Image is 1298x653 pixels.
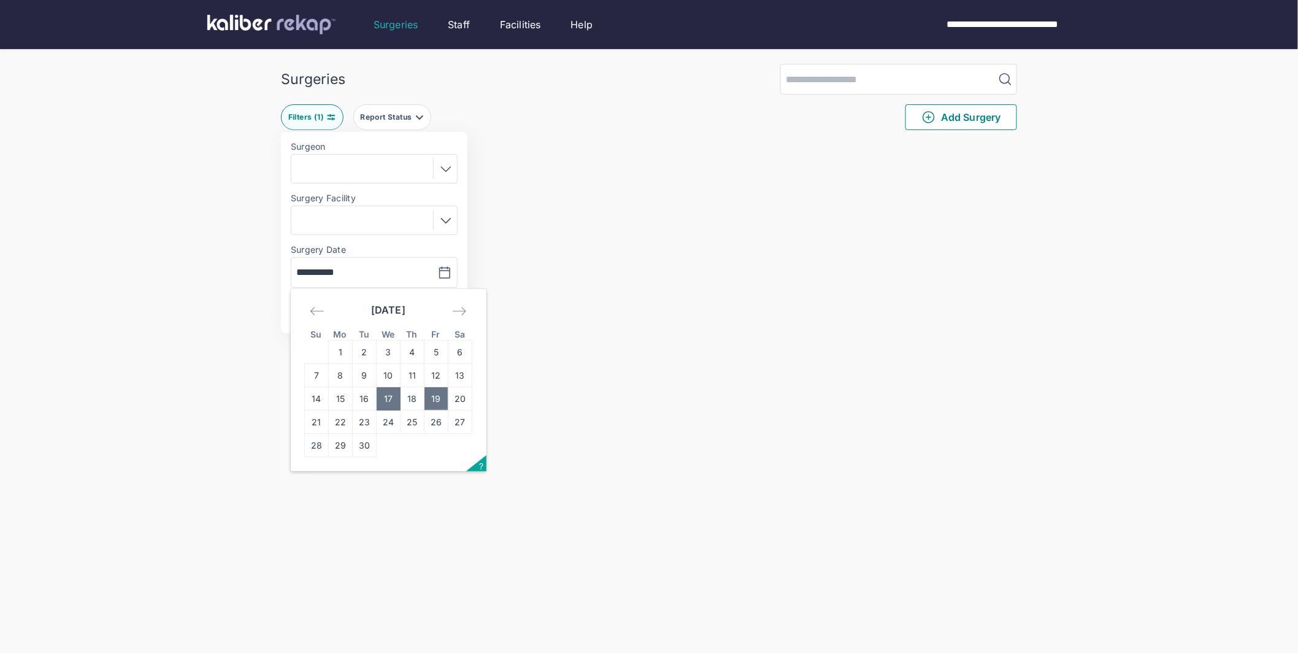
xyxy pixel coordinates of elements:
small: Fr [431,329,440,339]
a: Surgeries [374,17,418,32]
img: filter-caret-down-grey.b3560631.svg [415,112,424,122]
td: Sunday, September 7, 2025 [305,364,329,387]
button: Open the keyboard shortcuts panel. [466,455,486,471]
label: Surgery Date [291,245,458,255]
td: Tuesday, September 23, 2025 [353,411,377,434]
td: Tuesday, September 30, 2025 [353,434,377,457]
label: Surgeon [291,142,458,152]
td: Monday, September 29, 2025 [329,434,353,457]
td: Monday, September 15, 2025 [329,387,353,411]
a: Facilities [500,17,541,32]
strong: [DATE] [371,304,405,316]
small: Tu [359,329,370,339]
button: Report Status [353,104,431,130]
td: Tuesday, September 16, 2025 [353,387,377,411]
div: Report Status [360,112,414,122]
td: Sunday, September 14, 2025 [305,387,329,411]
td: Sunday, September 28, 2025 [305,434,329,457]
td: Thursday, September 4, 2025 [401,341,424,364]
small: Mo [333,329,347,339]
label: Surgery Facility [291,193,458,203]
img: PlusCircleGreen.5fd88d77.svg [921,110,936,125]
td: Thursday, September 25, 2025 [401,411,424,434]
td: Sunday, September 21, 2025 [305,411,329,434]
div: Surgeries [281,71,345,88]
td: Monday, September 22, 2025 [329,411,353,434]
span: Add Surgery [921,110,1000,125]
td: Tuesday, September 2, 2025 [353,341,377,364]
div: Calendar [291,289,486,471]
a: Help [571,17,593,32]
td: Saturday, September 13, 2025 [448,364,472,387]
small: Sa [455,329,466,339]
img: kaliber labs logo [207,15,336,34]
td: Tuesday, September 9, 2025 [353,364,377,387]
small: Th [406,329,418,339]
span: ? [479,461,483,471]
button: Filters (1) [281,104,344,130]
td: Friday, September 26, 2025 [424,411,448,434]
td: Selected. Wednesday, September 17, 2025 [377,387,401,411]
small: We [382,329,395,339]
td: Thursday, September 18, 2025 [401,387,424,411]
div: Move forward to switch to the next month. [447,300,472,322]
img: MagnifyingGlass.1dc66aab.svg [998,72,1013,87]
small: Su [310,329,322,339]
td: Wednesday, September 3, 2025 [377,341,401,364]
td: Saturday, September 27, 2025 [448,411,472,434]
div: Move backward to switch to the previous month. [304,300,330,322]
td: Monday, September 8, 2025 [329,364,353,387]
td: Wednesday, September 10, 2025 [377,364,401,387]
td: Friday, September 12, 2025 [424,364,448,387]
div: 0 entries [281,140,1017,155]
img: faders-horizontal-teal.edb3eaa8.svg [326,112,336,122]
button: Add Surgery [905,104,1017,130]
td: Saturday, September 20, 2025 [448,387,472,411]
td: Saturday, September 6, 2025 [448,341,472,364]
td: Wednesday, September 24, 2025 [377,411,401,434]
td: Friday, September 19, 2025 [424,387,448,411]
td: Monday, September 1, 2025 [329,341,353,364]
div: Filters ( 1 ) [288,112,326,122]
a: Staff [448,17,470,32]
td: Thursday, September 11, 2025 [401,364,424,387]
td: Friday, September 5, 2025 [424,341,448,364]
